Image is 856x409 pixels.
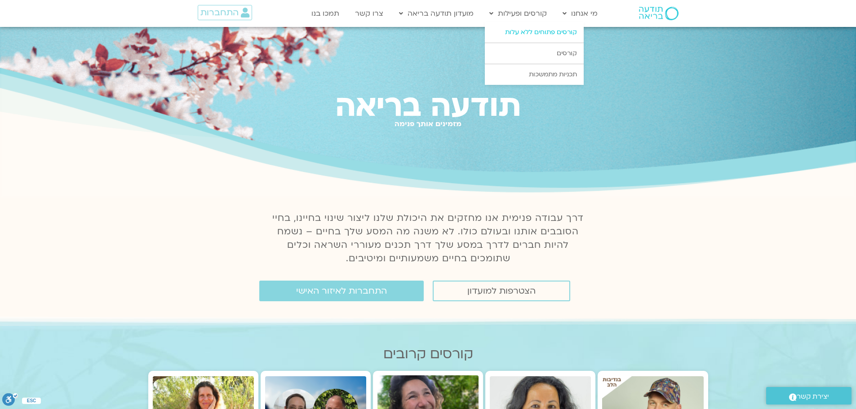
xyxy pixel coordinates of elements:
[797,391,829,403] span: יצירת קשר
[485,22,584,43] a: קורסים פתוחים ללא עלות
[148,346,708,362] h2: קורסים קרובים
[267,211,589,265] p: דרך עבודה פנימית אנו מחזקים את היכולת שלנו ליצור שינוי בחיינו, בחיי הסובבים אותנו ובעולם כולו. לא...
[395,5,478,22] a: מועדון תודעה בריאה
[485,64,584,85] a: תכניות מתמשכות
[558,5,602,22] a: מי אנחנו
[485,43,584,64] a: קורסים
[467,286,536,296] span: הצטרפות למועדון
[350,5,388,22] a: צרו קשר
[200,8,239,18] span: התחברות
[766,387,852,405] a: יצירת קשר
[198,5,252,20] a: התחברות
[296,286,387,296] span: התחברות לאיזור האישי
[639,7,679,20] img: תודעה בריאה
[433,281,570,301] a: הצטרפות למועדון
[307,5,344,22] a: תמכו בנו
[485,5,551,22] a: קורסים ופעילות
[259,281,424,301] a: התחברות לאיזור האישי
